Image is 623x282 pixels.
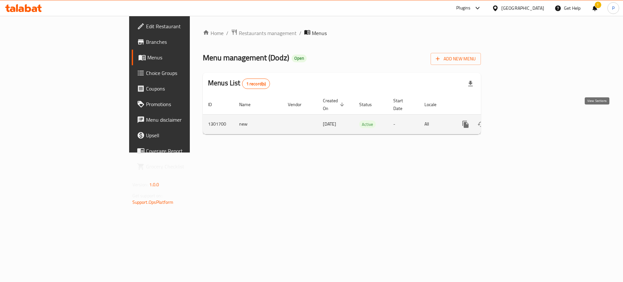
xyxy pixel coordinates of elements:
a: Menus [132,50,233,65]
span: Branches [146,38,228,46]
span: Vendor [288,101,310,108]
td: - [388,114,419,134]
a: Upsell [132,128,233,143]
a: Promotions [132,96,233,112]
div: Open [292,55,307,62]
span: Status [359,101,380,108]
span: Coupons [146,85,228,92]
span: 1 record(s) [242,81,270,87]
span: Open [292,55,307,61]
span: Menus [312,29,327,37]
a: Edit Restaurant [132,18,233,34]
span: P [612,5,615,12]
span: Menu disclaimer [146,116,228,124]
table: enhanced table [203,95,525,134]
a: Support.OpsPlatform [132,198,174,206]
div: [GEOGRAPHIC_DATA] [501,5,544,12]
li: / [299,29,301,37]
a: Grocery Checklist [132,159,233,174]
button: Change Status [473,116,489,132]
nav: breadcrumb [203,29,481,37]
div: Active [359,120,376,128]
a: Coupons [132,81,233,96]
td: All [419,114,453,134]
span: Coverage Report [146,147,228,155]
span: ID [208,101,220,108]
span: Locale [424,101,445,108]
span: Choice Groups [146,69,228,77]
span: Add New Menu [436,55,476,63]
span: [DATE] [323,120,336,128]
button: Add New Menu [431,53,481,65]
span: Active [359,121,376,128]
span: Created On [323,97,346,112]
span: Edit Restaurant [146,22,228,30]
div: Total records count [242,79,270,89]
span: Menus [147,54,228,61]
a: Coverage Report [132,143,233,159]
td: new [234,114,283,134]
button: more [458,116,473,132]
a: Restaurants management [231,29,297,37]
h2: Menus List [208,78,270,89]
a: Branches [132,34,233,50]
div: Plugins [456,4,470,12]
span: 1.0.0 [149,180,159,189]
span: Menu management ( Dodz ) [203,50,289,65]
a: Menu disclaimer [132,112,233,128]
div: Export file [463,76,478,92]
span: Get support on: [132,191,162,200]
th: Actions [453,95,525,115]
span: Grocery Checklist [146,163,228,170]
span: Start Date [393,97,411,112]
span: Name [239,101,259,108]
span: Restaurants management [239,29,297,37]
a: Choice Groups [132,65,233,81]
span: Promotions [146,100,228,108]
span: Upsell [146,131,228,139]
span: Version: [132,180,148,189]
